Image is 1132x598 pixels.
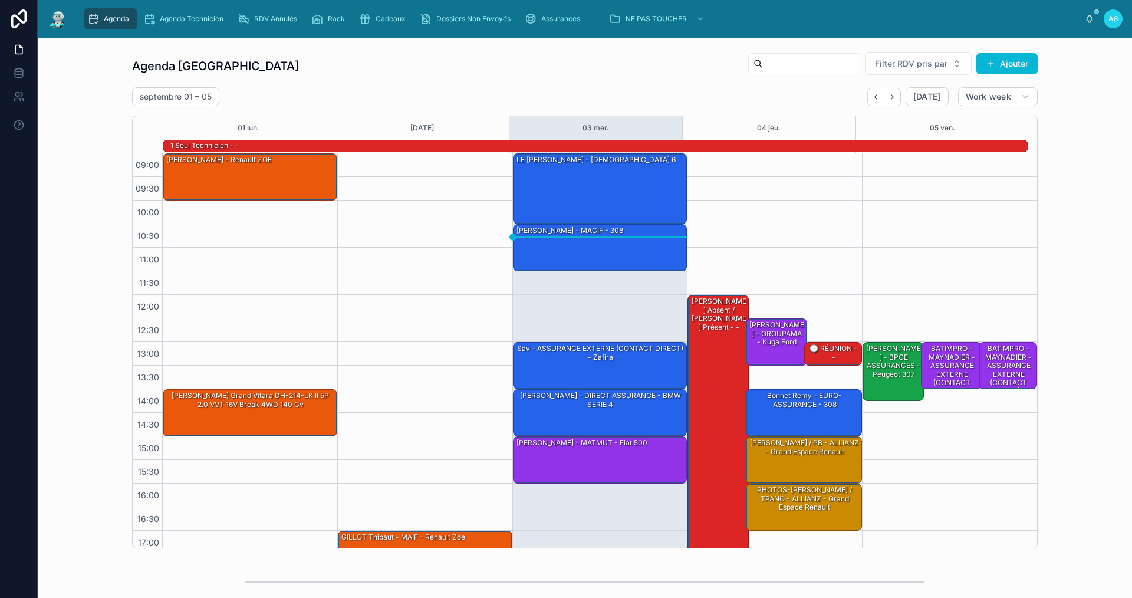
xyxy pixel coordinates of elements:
[169,140,240,151] div: 1 seul technicien - -
[748,438,861,457] div: [PERSON_NAME] / PB - ALLIANZ - Grand espace Renault
[410,116,434,140] button: [DATE]
[78,6,1085,32] div: scrollable content
[47,9,68,28] img: App logo
[84,8,137,29] a: Agenda
[436,14,511,24] span: Dossiers Non Envoyés
[135,466,162,477] span: 15:30
[748,390,861,410] div: Bonnet Remy - EURO-ASSURANCE - 308
[514,390,687,436] div: [PERSON_NAME] - DIRECT ASSURANCE - BMW SERIE 4
[865,52,972,75] button: Select Button
[140,91,212,103] h2: septembre 01 – 05
[748,485,861,512] div: PHOTOS-[PERSON_NAME] / TPANO - ALLIANZ - Grand espace Renault
[884,88,901,106] button: Next
[746,484,861,530] div: PHOTOS-[PERSON_NAME] / TPANO - ALLIANZ - Grand espace Renault
[338,531,512,577] div: GILLOT Thibaut - MAIF - Renault Zoe
[979,343,1036,389] div: BATIMPRO - MAYNADIER - ASSURANCE EXTERNE (CONTACT DIRECT) -
[515,390,686,410] div: [PERSON_NAME] - DIRECT ASSURANCE - BMW SERIE 4
[134,372,162,382] span: 13:30
[748,320,806,347] div: [PERSON_NAME] - GROUPAMA - Kuga ford
[688,295,748,577] div: [PERSON_NAME] absent / [PERSON_NAME] présent - -
[913,91,941,102] span: [DATE]
[514,437,687,483] div: [PERSON_NAME] - MATMUT - Fiat 500
[165,155,273,165] div: [PERSON_NAME] - Renault ZOE
[515,438,649,448] div: [PERSON_NAME] - MATMUT - Fiat 500
[515,225,624,236] div: [PERSON_NAME] - MACIF - 308
[757,116,781,140] button: 04 jeu.
[163,154,337,200] div: [PERSON_NAME] - Renault ZOE
[234,8,305,29] a: RDV Annulés
[746,390,861,436] div: Bonnet Remy - EURO-ASSURANCE - 308
[626,14,687,24] span: NE PAS TOUCHER
[328,14,345,24] span: Rack
[805,343,862,365] div: 🕒 RÉUNION - -
[746,319,807,365] div: [PERSON_NAME] - GROUPAMA - Kuga ford
[254,14,297,24] span: RDV Annulés
[981,343,1036,396] div: BATIMPRO - MAYNADIER - ASSURANCE EXTERNE (CONTACT DIRECT) -
[923,343,981,396] div: BATIMPRO - MAYNADIER - ASSURANCE EXTERNE (CONTACT DIRECT) -
[958,87,1038,106] button: Work week
[135,537,162,547] span: 17:00
[134,301,162,311] span: 12:00
[966,91,1011,102] span: Work week
[169,140,240,152] div: 1 seul technicien - -
[1108,14,1118,24] span: AS
[515,155,677,165] div: LE [PERSON_NAME] - [DEMOGRAPHIC_DATA] 6
[308,8,353,29] a: Rack
[807,343,861,363] div: 🕒 RÉUNION - -
[515,343,686,363] div: sav - ASSURANCE EXTERNE (CONTACT DIRECT) - zafira
[134,419,162,429] span: 14:30
[356,8,414,29] a: Cadeaux
[514,343,687,389] div: sav - ASSURANCE EXTERNE (CONTACT DIRECT) - zafira
[160,14,223,24] span: Agenda Technicien
[976,53,1038,74] button: Ajouter
[340,532,466,543] div: GILLOT Thibaut - MAIF - Renault Zoe
[135,443,162,453] span: 15:00
[541,14,580,24] span: Assurances
[132,58,299,74] h1: Agenda [GEOGRAPHIC_DATA]
[930,116,955,140] button: 05 ven.
[238,116,259,140] button: 01 lun.
[133,160,162,170] span: 09:00
[136,278,162,288] span: 11:30
[514,225,687,271] div: [PERSON_NAME] - MACIF - 308
[163,390,337,436] div: [PERSON_NAME] Grand Vitara DH-214-LK II 5P 2.0 VVT 16V Break 4WD 140 cv
[165,390,336,410] div: [PERSON_NAME] Grand Vitara DH-214-LK II 5P 2.0 VVT 16V Break 4WD 140 cv
[867,88,884,106] button: Back
[133,183,162,193] span: 09:30
[140,8,232,29] a: Agenda Technicien
[922,343,982,389] div: BATIMPRO - MAYNADIER - ASSURANCE EXTERNE (CONTACT DIRECT) -
[104,14,129,24] span: Agenda
[134,490,162,500] span: 16:00
[583,116,609,140] button: 03 mer.
[376,14,406,24] span: Cadeaux
[514,154,687,224] div: LE [PERSON_NAME] - [DEMOGRAPHIC_DATA] 6
[746,437,861,483] div: [PERSON_NAME] / PB - ALLIANZ - Grand espace Renault
[865,343,923,380] div: [PERSON_NAME] - BPCE ASSURANCES - Peugeot 307
[863,343,923,400] div: [PERSON_NAME] - BPCE ASSURANCES - Peugeot 307
[134,396,162,406] span: 14:00
[906,87,949,106] button: [DATE]
[521,8,588,29] a: Assurances
[136,254,162,264] span: 11:00
[134,514,162,524] span: 16:30
[134,325,162,335] span: 12:30
[134,349,162,359] span: 13:00
[134,207,162,217] span: 10:00
[690,296,748,333] div: [PERSON_NAME] absent / [PERSON_NAME] présent - -
[606,8,710,29] a: NE PAS TOUCHER
[416,8,519,29] a: Dossiers Non Envoyés
[134,231,162,241] span: 10:30
[875,58,947,70] span: Filter RDV pris par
